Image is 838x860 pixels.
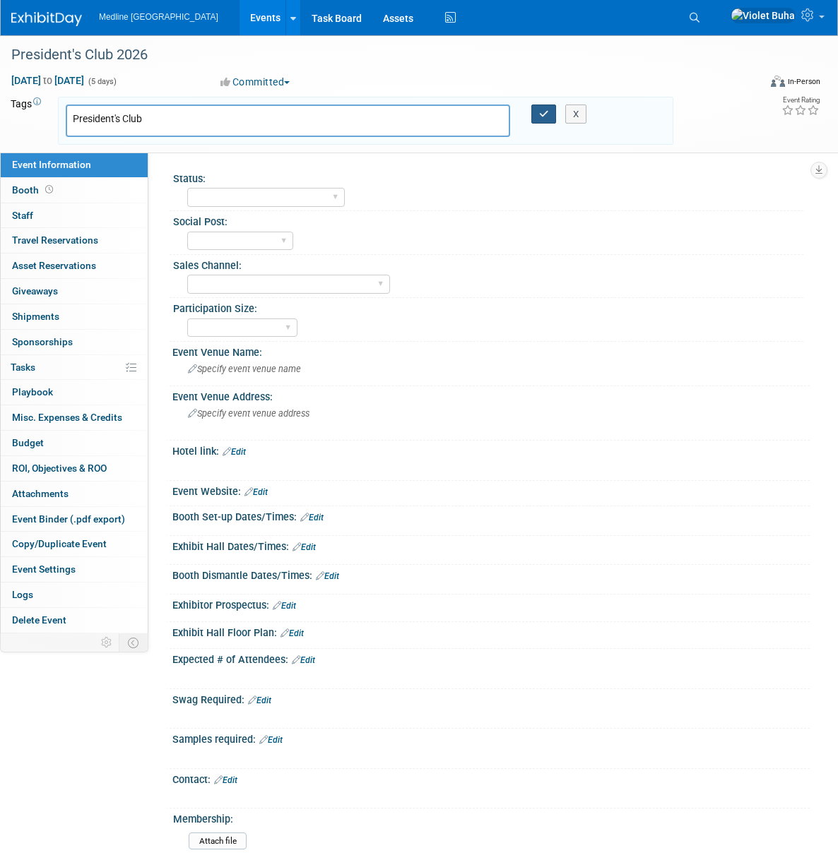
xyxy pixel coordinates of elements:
[281,628,304,638] a: Edit
[172,595,810,613] div: Exhibitor Prospectus:
[12,589,33,600] span: Logs
[1,253,148,278] a: Asset Reservations
[771,76,785,87] img: Format-Inperson.png
[12,513,125,525] span: Event Binder (.pdf export)
[1,532,148,556] a: Copy/Duplicate Event
[292,655,315,665] a: Edit
[12,234,98,246] span: Travel Reservations
[12,336,73,347] span: Sponsorships
[73,112,271,126] input: Type tag and hit enter
[12,210,33,221] span: Staff
[1,330,148,354] a: Sponsorships
[1,380,148,405] a: Playbook
[1,608,148,633] a: Delete Event
[12,285,58,297] span: Giveaways
[1,279,148,304] a: Giveaways
[42,184,56,195] span: Booth not reserved yet
[87,77,117,86] span: (5 days)
[173,808,803,826] div: Membership:
[172,441,810,459] div: Hotel link:
[1,228,148,253] a: Travel Reservations
[11,74,85,87] span: [DATE] [DATE]
[1,203,148,228] a: Staff
[273,601,296,611] a: Edit
[214,775,237,785] a: Edit
[119,633,148,652] td: Toggle Event Tabs
[1,482,148,506] a: Attachments
[12,159,91,170] span: Event Information
[12,538,107,549] span: Copy/Duplicate Event
[41,75,54,86] span: to
[1,153,148,177] a: Event Information
[223,447,246,457] a: Edit
[731,8,796,23] img: Violet Buha
[172,565,810,583] div: Booth Dismantle Dates/Times:
[188,364,301,374] span: Specify event venue name
[95,633,119,652] td: Personalize Event Tab Strip
[11,362,35,373] span: Tasks
[11,97,45,145] td: Tags
[293,542,316,552] a: Edit
[781,97,820,104] div: Event Rating
[12,260,96,271] span: Asset Reservations
[172,769,810,787] div: Contact:
[1,431,148,455] a: Budget
[172,729,810,747] div: Samples required:
[12,412,122,423] span: Misc. Expenses & Credits
[12,386,53,398] span: Playbook
[173,211,803,229] div: Social Post:
[172,386,810,404] div: Event Venue Address:
[12,462,107,474] span: ROI, Objectives & ROO
[695,73,821,95] div: Event Format
[565,104,587,124] button: X
[173,298,803,316] div: Participation Size:
[173,168,803,186] div: Status:
[12,488,69,499] span: Attachments
[172,622,810,640] div: Exhibit Hall Floor Plan:
[259,735,283,745] a: Edit
[172,506,810,525] div: Booth Set-up Dates/Times:
[172,536,810,554] div: Exhibit Hall Dates/Times:
[172,689,810,707] div: Swag Required:
[787,76,820,87] div: In-Person
[1,355,148,380] a: Tasks
[1,178,148,203] a: Booth
[99,12,218,22] span: Medline [GEOGRAPHIC_DATA]
[12,614,66,626] span: Delete Event
[1,405,148,430] a: Misc. Expenses & Credits
[1,304,148,329] a: Shipments
[12,437,44,448] span: Budget
[12,311,59,322] span: Shipments
[1,557,148,582] a: Event Settings
[248,695,271,705] a: Edit
[11,12,82,26] img: ExhibitDay
[172,481,810,499] div: Event Website:
[6,42,741,68] div: President's Club 2026
[300,513,324,522] a: Edit
[188,408,309,419] span: Specify event venue address
[172,649,810,667] div: Expected # of Attendees:
[12,563,76,575] span: Event Settings
[12,184,56,196] span: Booth
[316,571,339,581] a: Edit
[244,487,268,497] a: Edit
[1,507,148,532] a: Event Binder (.pdf export)
[1,583,148,607] a: Logs
[173,255,803,273] div: Sales Channel:
[1,456,148,481] a: ROI, Objectives & ROO
[216,75,295,89] button: Committed
[172,342,810,359] div: Event Venue Name:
